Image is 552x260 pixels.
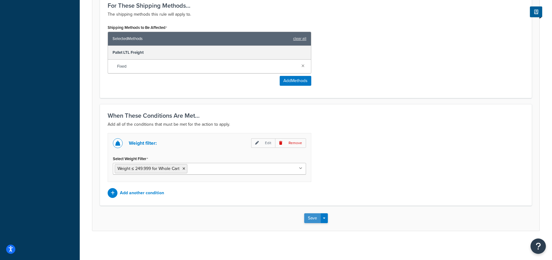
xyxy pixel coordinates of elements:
[108,11,524,18] p: The shipping methods this rule will apply to.
[113,34,290,43] span: Selected Methods
[117,165,179,172] span: Weight ≤ 249.999 for Whole Cart
[275,138,306,148] p: Remove
[108,2,524,9] h3: For These Shipping Methods...
[530,6,542,17] button: Show Help Docs
[304,213,321,223] button: Save
[531,238,546,254] button: Open Resource Center
[108,25,167,30] label: Shipping Methods to Be Affected
[251,138,275,148] p: Edit
[108,112,524,119] h3: When These Conditions Are Met...
[113,156,148,161] label: Select Weight Filter
[129,139,157,148] p: Weight filter:
[108,121,524,128] p: Add all of the conditions that must be met for the action to apply.
[280,76,311,86] button: AddMethods
[293,34,306,43] a: clear all
[108,46,311,60] div: Pallet LTL Freight
[120,189,164,197] p: Add another condition
[117,62,297,71] span: Fixed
